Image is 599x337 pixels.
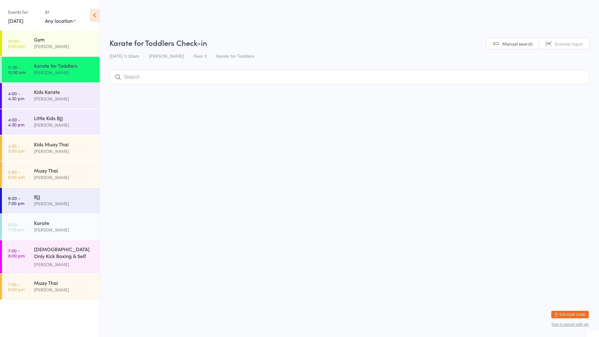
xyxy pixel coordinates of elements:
[8,143,25,153] time: 4:30 - 5:00 pm
[2,83,100,109] a: 4:00 -4:30 pmKids Karate[PERSON_NAME]
[110,70,589,84] input: Search
[551,311,589,318] button: Exit kiosk mode
[34,115,94,121] div: Little Kids BJJ
[34,279,94,286] div: Muay Thai
[8,7,39,17] div: Events for
[34,141,94,148] div: Kids Muay Thai
[555,41,583,47] span: Scanner input
[8,248,25,258] time: 7:00 - 8:00 pm
[34,226,94,233] div: [PERSON_NAME]
[45,7,76,17] div: At
[8,65,26,75] time: 11:30 - 12:00 pm
[34,200,94,207] div: [PERSON_NAME]
[2,31,100,56] a: 10:00 -8:00 pmGym[PERSON_NAME]
[34,36,94,43] div: Gym
[2,214,100,240] a: 6:00 -7:00 pmKarate[PERSON_NAME]
[34,219,94,226] div: Karate
[8,117,24,127] time: 4:00 - 4:30 pm
[45,17,76,24] div: Any location
[502,41,533,47] span: Manual search
[2,57,100,82] a: 11:30 -12:00 pmKarate for Toddlers[PERSON_NAME]
[34,121,94,129] div: [PERSON_NAME]
[34,95,94,102] div: [PERSON_NAME]
[34,174,94,181] div: [PERSON_NAME]
[34,167,94,174] div: Muay Thai
[34,88,94,95] div: Kids Karate
[34,246,94,261] div: [DEMOGRAPHIC_DATA] Only Kick Boxing & Self Defence
[8,282,25,292] time: 7:00 - 8:00 pm
[8,169,25,179] time: 5:00 - 6:00 pm
[8,222,24,232] time: 6:00 - 7:00 pm
[34,148,94,155] div: [PERSON_NAME]
[34,62,94,69] div: Karate for Toddlers
[8,91,24,101] time: 4:00 - 4:30 pm
[216,53,254,59] span: Karate for Toddlers
[110,53,139,59] span: [DATE] 11:30am
[110,37,589,48] h2: Karate for Toddlers Check-in
[149,53,184,59] span: [PERSON_NAME]
[34,261,94,268] div: [PERSON_NAME]
[8,38,25,48] time: 10:00 - 8:00 pm
[34,286,94,293] div: [PERSON_NAME]
[34,69,94,76] div: [PERSON_NAME]
[8,17,23,24] a: [DATE]
[34,43,94,50] div: [PERSON_NAME]
[34,193,94,200] div: BJJ
[2,188,100,213] a: 6:00 -7:00 pmBJJ[PERSON_NAME]
[2,109,100,135] a: 4:00 -4:30 pmLittle Kids BJJ[PERSON_NAME]
[2,162,100,187] a: 5:00 -6:00 pmMuay Thai[PERSON_NAME]
[193,53,207,59] span: Floor 3
[2,274,100,300] a: 7:00 -8:00 pmMuay Thai[PERSON_NAME]
[552,322,589,327] button: how to secure with pin
[8,196,24,206] time: 6:00 - 7:00 pm
[2,240,100,273] a: 7:00 -8:00 pm[DEMOGRAPHIC_DATA] Only Kick Boxing & Self Defence[PERSON_NAME]
[2,135,100,161] a: 4:30 -5:00 pmKids Muay Thai[PERSON_NAME]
